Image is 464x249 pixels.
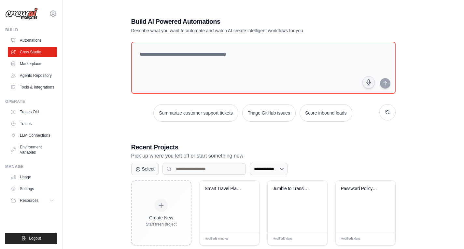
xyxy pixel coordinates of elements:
[131,163,159,175] button: Select
[8,142,57,158] a: Environment Variables
[146,222,177,227] div: Start fresh project
[273,237,293,241] span: Modified 2 days
[8,70,57,81] a: Agents Repository
[205,186,244,192] div: Smart Travel Planner
[244,236,249,241] span: Edit
[5,7,38,20] img: Logo
[5,233,57,244] button: Logout
[8,118,57,129] a: Traces
[8,172,57,182] a: Usage
[146,214,177,221] div: Create New
[341,237,361,241] span: Modified 5 days
[8,130,57,141] a: LLM Connections
[5,27,57,33] div: Build
[153,104,238,122] button: Summarize customer support tickets
[8,82,57,92] a: Tools & Integrations
[362,76,375,89] button: Click to speak your automation idea
[8,59,57,69] a: Marketplace
[5,164,57,169] div: Manage
[131,152,396,160] p: Pick up where you left off or start something new
[380,236,385,241] span: Edit
[300,104,352,122] button: Score inbound leads
[312,236,317,241] span: Edit
[341,186,380,192] div: Password Policy Security Analyzer
[8,195,57,206] button: Resources
[8,47,57,57] a: Crew Studio
[29,236,41,241] span: Logout
[131,17,350,26] h1: Build AI Powered Automations
[5,99,57,104] div: Operate
[379,104,396,120] button: Get new suggestions
[242,104,296,122] button: Triage GitHub issues
[20,198,38,203] span: Resources
[8,184,57,194] a: Settings
[131,27,350,34] p: Describe what you want to automate and watch AI create intelligent workflows for you
[8,107,57,117] a: Traces Old
[205,237,229,241] span: Modified 5 minutes
[131,143,396,152] h3: Recent Projects
[8,35,57,46] a: Automations
[273,186,312,192] div: Jumble to Translation System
